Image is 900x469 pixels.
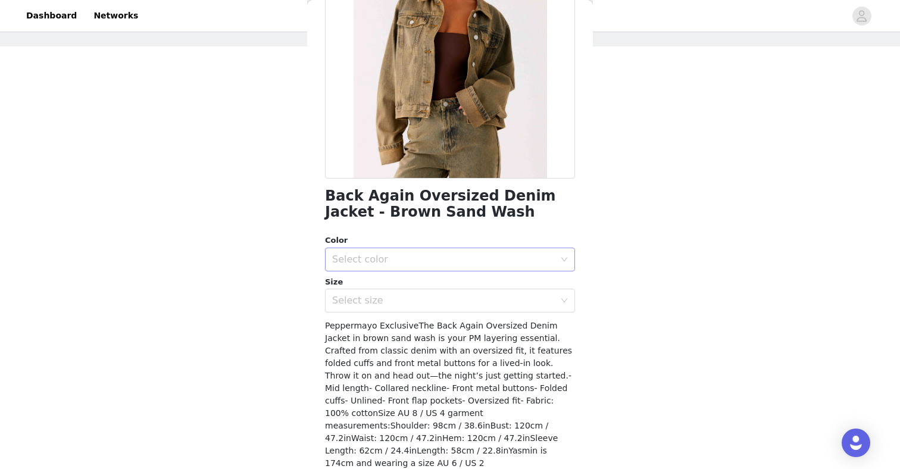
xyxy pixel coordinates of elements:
div: Size [325,276,575,288]
span: Peppermayo ExclusiveThe Back Again Oversized Denim Jacket in brown sand wash is your PM layering ... [325,321,572,468]
i: icon: down [561,256,568,264]
h1: Back Again Oversized Denim Jacket - Brown Sand Wash [325,188,575,220]
div: avatar [856,7,867,26]
a: Dashboard [19,2,84,29]
i: icon: down [561,297,568,305]
div: Select color [332,254,555,265]
a: Networks [86,2,145,29]
div: Open Intercom Messenger [842,429,870,457]
div: Color [325,234,575,246]
div: Select size [332,295,555,307]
